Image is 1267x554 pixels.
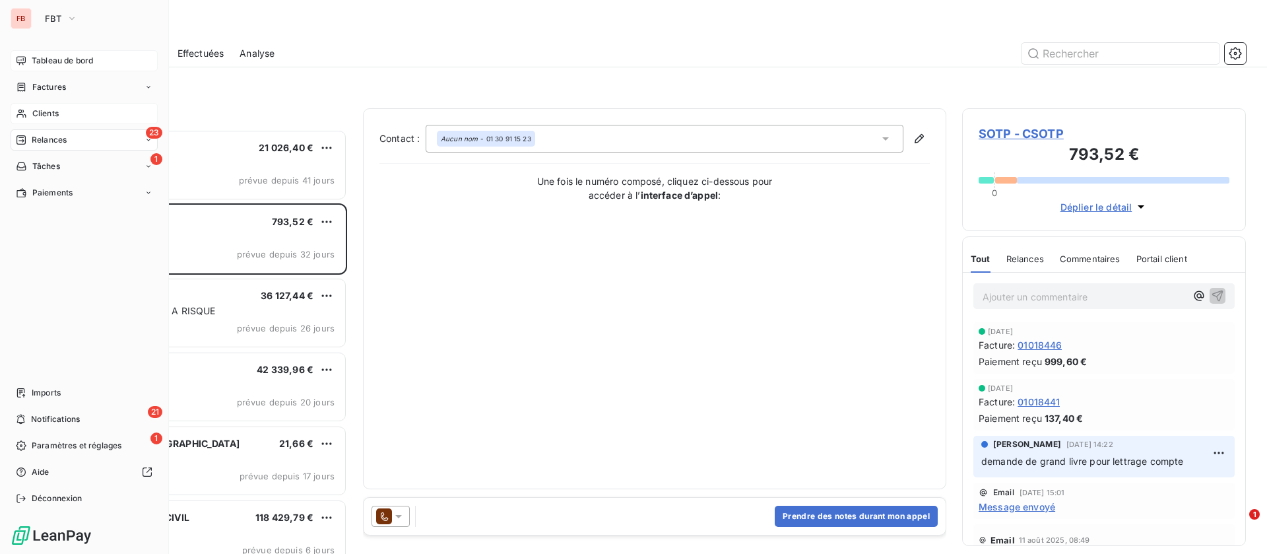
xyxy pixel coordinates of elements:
span: [DATE] [988,328,1013,335]
span: 01018441 [1018,395,1060,409]
span: Tableau de bord [32,55,93,67]
span: prévue depuis 32 jours [237,249,335,260]
span: prévue depuis 20 jours [237,397,335,407]
span: Notifications [31,413,80,425]
span: 11 août 2025, 08:49 [1019,536,1090,544]
span: prévue depuis 17 jours [240,471,335,481]
span: FBT [45,13,61,24]
span: Déplier le détail [1060,200,1132,214]
span: 36 127,44 € [261,290,313,301]
span: 137,40 € [1045,411,1083,425]
span: Facture : [979,338,1015,352]
h3: 793,52 € [979,143,1229,169]
span: 42 339,96 € [257,364,313,375]
span: Relances [1006,254,1044,264]
div: - 01 30 91 15 23 [441,134,531,143]
input: Rechercher [1022,43,1219,64]
span: 21 [148,406,162,418]
iframe: Intercom live chat [1222,509,1254,541]
span: prévue depuis 26 jours [237,323,335,333]
span: Déconnexion [32,493,82,504]
span: Analyse [240,47,275,60]
span: Portail client [1136,254,1187,264]
span: 793,52 € [272,216,313,227]
span: Email [991,535,1015,545]
span: prévue depuis 41 jours [239,175,335,186]
span: [PERSON_NAME] [993,438,1061,450]
span: Commentaires [1060,254,1121,264]
span: 0 [992,188,997,198]
em: Aucun nom [441,134,478,143]
span: [DATE] [988,384,1013,392]
span: 1 [1249,509,1260,520]
div: FB [11,8,32,29]
span: Paramètres et réglages [32,440,121,452]
span: Email [993,489,1014,497]
button: Déplier le détail [1056,199,1152,215]
span: Tout [971,254,991,264]
span: 01018446 [1018,338,1062,352]
button: Prendre des notes durant mon appel [775,506,938,527]
span: Factures [32,81,66,93]
p: Une fois le numéro composé, cliquez ci-dessous pour accéder à l’ : [523,174,787,202]
span: Aide [32,466,49,478]
span: 1 [150,153,162,165]
span: 1 [150,433,162,444]
span: Imports [32,387,61,399]
span: 21 026,40 € [259,142,313,153]
span: Facture : [979,395,1015,409]
div: grid [63,129,347,554]
img: Logo LeanPay [11,525,92,546]
span: demande de grand livre pour lettrage compte [981,456,1183,467]
span: Paiements [32,187,73,199]
strong: interface d’appel [641,190,719,201]
span: SOTP - CSOTP [979,125,1229,143]
a: Aide [11,462,158,483]
span: 118 429,79 € [255,512,313,523]
span: Relances [32,134,67,146]
span: Effectuées [178,47,224,60]
span: 999,60 € [1045,355,1087,368]
span: 21,66 € [279,438,313,449]
span: Paiement reçu [979,355,1042,368]
span: [DATE] 14:22 [1066,440,1113,448]
label: Contact : [379,132,426,145]
span: Tâches [32,160,60,172]
span: [DATE] 15:01 [1020,489,1065,497]
span: Message envoyé [979,500,1055,514]
span: 23 [146,127,162,139]
span: Clients [32,108,59,120]
span: Paiement reçu [979,411,1042,425]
